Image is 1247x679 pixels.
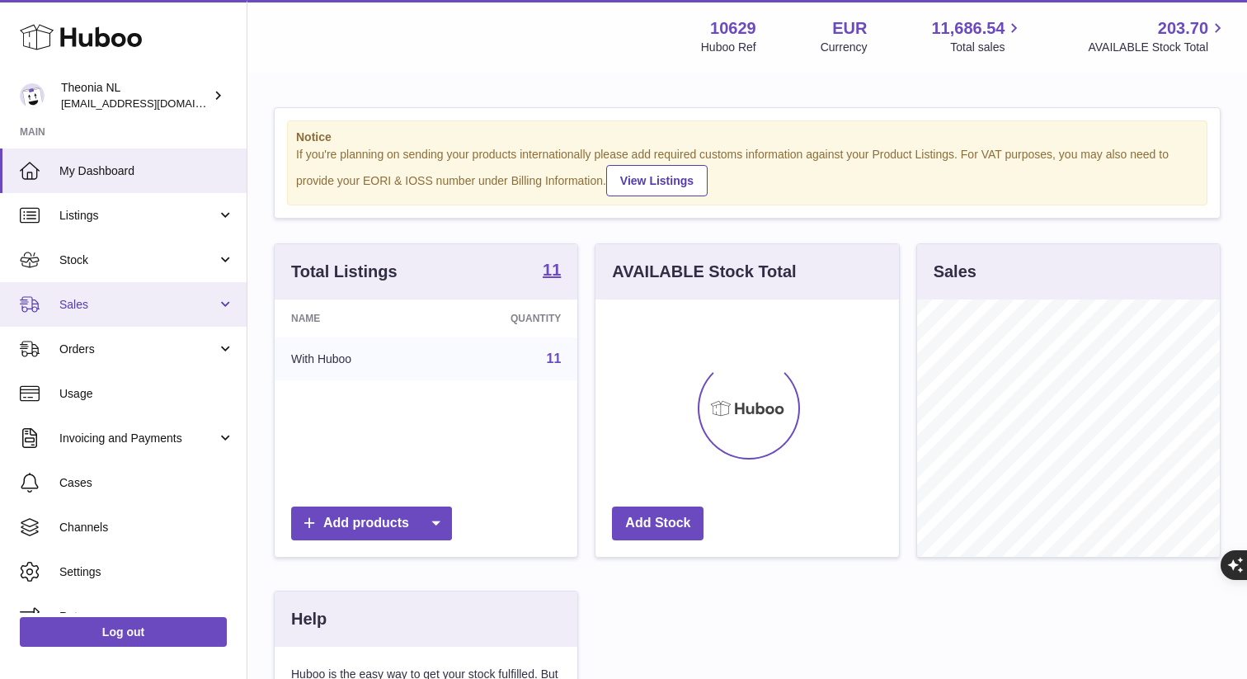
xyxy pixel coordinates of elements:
[931,17,1005,40] span: 11,686.54
[59,208,217,224] span: Listings
[61,97,242,110] span: [EMAIL_ADDRESS][DOMAIN_NAME]
[435,299,578,337] th: Quantity
[296,130,1198,145] strong: Notice
[931,17,1023,55] a: 11,686.54 Total sales
[547,351,562,365] a: 11
[950,40,1023,55] span: Total sales
[59,475,234,491] span: Cases
[20,83,45,108] img: info@wholesomegoods.eu
[20,617,227,647] a: Log out
[59,163,234,179] span: My Dashboard
[832,17,867,40] strong: EUR
[612,507,703,540] a: Add Stock
[291,507,452,540] a: Add products
[1158,17,1208,40] span: 203.70
[59,297,217,313] span: Sales
[606,165,708,196] a: View Listings
[543,262,561,278] strong: 11
[1088,40,1227,55] span: AVAILABLE Stock Total
[59,564,234,580] span: Settings
[59,252,217,268] span: Stock
[1088,17,1227,55] a: 203.70 AVAILABLE Stock Total
[710,17,756,40] strong: 10629
[291,608,327,630] h3: Help
[275,299,435,337] th: Name
[934,261,976,283] h3: Sales
[59,520,234,535] span: Channels
[275,337,435,380] td: With Huboo
[291,261,398,283] h3: Total Listings
[296,147,1198,196] div: If you're planning on sending your products internationally please add required customs informati...
[612,261,796,283] h3: AVAILABLE Stock Total
[821,40,868,55] div: Currency
[59,431,217,446] span: Invoicing and Payments
[59,386,234,402] span: Usage
[701,40,756,55] div: Huboo Ref
[59,342,217,357] span: Orders
[59,609,234,625] span: Returns
[61,80,209,111] div: Theonia NL
[543,262,561,281] a: 11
